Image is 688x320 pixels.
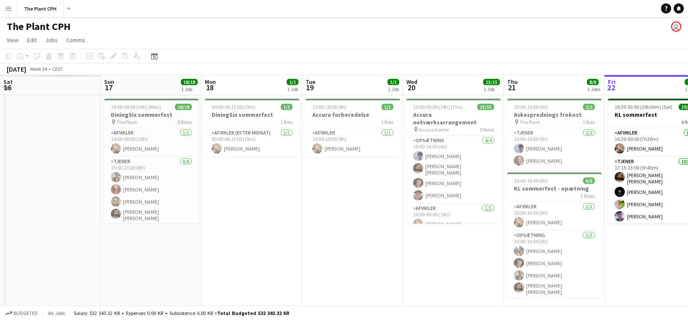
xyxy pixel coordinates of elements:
h3: Askesprednings frokost [507,111,602,118]
app-job-card: 10:00-16:00 (6h)2/2Askesprednings frokost The Plant1 RoleTjener2/210:00-16:00 (6h)[PERSON_NAME][P... [507,99,602,169]
span: 10:00-16:00 (6h) [514,104,548,110]
div: 1 Job [388,86,399,92]
app-job-card: 14:00-04:00 (14h) (Mon)18/18DiningSix sommerfest The Plant8 RolesAfvikler1/114:00-00:00 (10h)[PER... [104,99,199,223]
span: View [7,36,19,44]
span: 00:00-06:15 (6h15m) [212,104,255,110]
span: 2/2 [583,104,595,110]
span: Jobs [45,36,58,44]
app-card-role: Afvikler (efter midnat)1/100:00-06:15 (6h15m)[PERSON_NAME] [205,128,299,157]
span: Tue [306,78,315,86]
span: 1/1 [287,79,298,85]
app-card-role: Opsætning5/510:00-16:00 (6h)[PERSON_NAME][PERSON_NAME][PERSON_NAME][PERSON_NAME] [PERSON_NAME][GE... [507,231,602,311]
span: 5 Roles [480,126,494,133]
span: Sat [3,78,13,86]
span: 10:00-16:00 (6h) [514,177,548,184]
span: All jobs [46,310,67,316]
span: 1/1 [387,79,399,85]
div: [DATE] [7,65,26,73]
span: Budgeted [13,310,38,316]
app-job-card: 10:00-18:00 (8h)1/1Accura forberedelse1 RoleAfvikler1/110:00-18:00 (8h)[PERSON_NAME] [306,99,400,157]
app-card-role: Afvikler1/110:00-18:00 (8h)[PERSON_NAME] [306,128,400,157]
span: 14:00-04:00 (14h) (Mon) [111,104,161,110]
span: 1 Role [280,119,293,125]
div: 1 Job [287,86,298,92]
span: Wed [406,78,417,86]
button: The Plant CPH [17,0,64,17]
span: 1/1 [382,104,393,110]
span: 1 Role [583,119,595,125]
span: Comms [66,36,85,44]
span: 10:00-00:00 (14h) (Thu) [413,104,463,110]
span: 17 [103,83,114,92]
span: 16 [2,83,13,92]
div: CEST [52,66,63,72]
span: 21 [506,83,518,92]
app-card-role: Opsætning4/410:00-16:00 (6h)[PERSON_NAME][PERSON_NAME] [PERSON_NAME][GEOGRAPHIC_DATA][PERSON_NAME... [406,136,501,204]
h3: Accura forberedelse [306,111,400,118]
span: Total Budgeted 532 343.32 KR [217,310,289,316]
div: Salary 532 343.32 KR + Expenses 0.00 KR + Subsistence 0.00 KR = [74,310,289,316]
span: 2 Roles [580,193,595,199]
app-user-avatar: Magnus Pedersen [671,22,681,32]
span: 6/6 [583,177,595,184]
a: Comms [63,35,89,46]
span: Fri [608,78,615,86]
span: Accura kontor [419,126,449,133]
span: The Plant [519,119,540,125]
span: 15/15 [477,104,494,110]
a: Jobs [42,35,61,46]
span: 18/18 [181,79,198,85]
span: 10:00-18:00 (8h) [312,104,347,110]
span: 16:30-03:00 (10h30m) (Sat) [615,104,672,110]
span: Thu [507,78,518,86]
span: 20 [405,83,417,92]
app-job-card: 00:00-06:15 (6h15m)1/1DiningSix sommerfest1 RoleAfvikler (efter midnat)1/100:00-06:15 (6h15m)[PER... [205,99,299,157]
span: Edit [27,36,37,44]
h3: KL sommerfest - opætning [507,185,602,192]
span: 18/18 [175,104,192,110]
h1: The Plant CPH [7,20,70,33]
h3: Accura netværksarrangement [406,111,501,126]
app-card-role: Tjener6/615:00-23:00 (8h)[PERSON_NAME][PERSON_NAME][PERSON_NAME][PERSON_NAME] [PERSON_NAME][GEOGR... [104,157,199,249]
div: 1 Job [181,86,197,92]
app-card-role: Afvikler1/114:00-00:00 (10h)[PERSON_NAME] [104,128,199,157]
span: Week 34 [28,66,49,72]
button: Budgeted [4,309,39,318]
app-card-role: Tjener2/210:00-16:00 (6h)[PERSON_NAME][PERSON_NAME] [507,128,602,169]
span: 22 [607,83,615,92]
app-card-role: Afvikler1/110:00-00:00 (14h)[PERSON_NAME] [406,204,501,232]
div: 2 Jobs [587,86,600,92]
span: 15/15 [483,79,500,85]
span: 8/8 [587,79,599,85]
span: 1 Role [381,119,393,125]
app-job-card: 10:00-00:00 (14h) (Thu)15/15Accura netværksarrangement Accura kontor5 RolesOpsætning4/410:00-16:0... [406,99,501,223]
app-card-role: Afvikler1/110:00-16:00 (6h)[PERSON_NAME] [507,202,602,231]
h3: DiningSix sommerfest [205,111,299,118]
span: Mon [205,78,216,86]
span: The Plant [116,119,137,125]
h3: DiningSix sommerfest [104,111,199,118]
app-job-card: 10:00-16:00 (6h)6/6KL sommerfest - opætning2 RolesAfvikler1/110:00-16:00 (6h)[PERSON_NAME]Opsætni... [507,172,602,297]
span: 1/1 [281,104,293,110]
span: 18 [204,83,216,92]
a: Edit [24,35,40,46]
div: 1 Job [484,86,500,92]
span: 8 Roles [177,119,192,125]
a: View [3,35,22,46]
span: Sun [104,78,114,86]
span: 19 [304,83,315,92]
